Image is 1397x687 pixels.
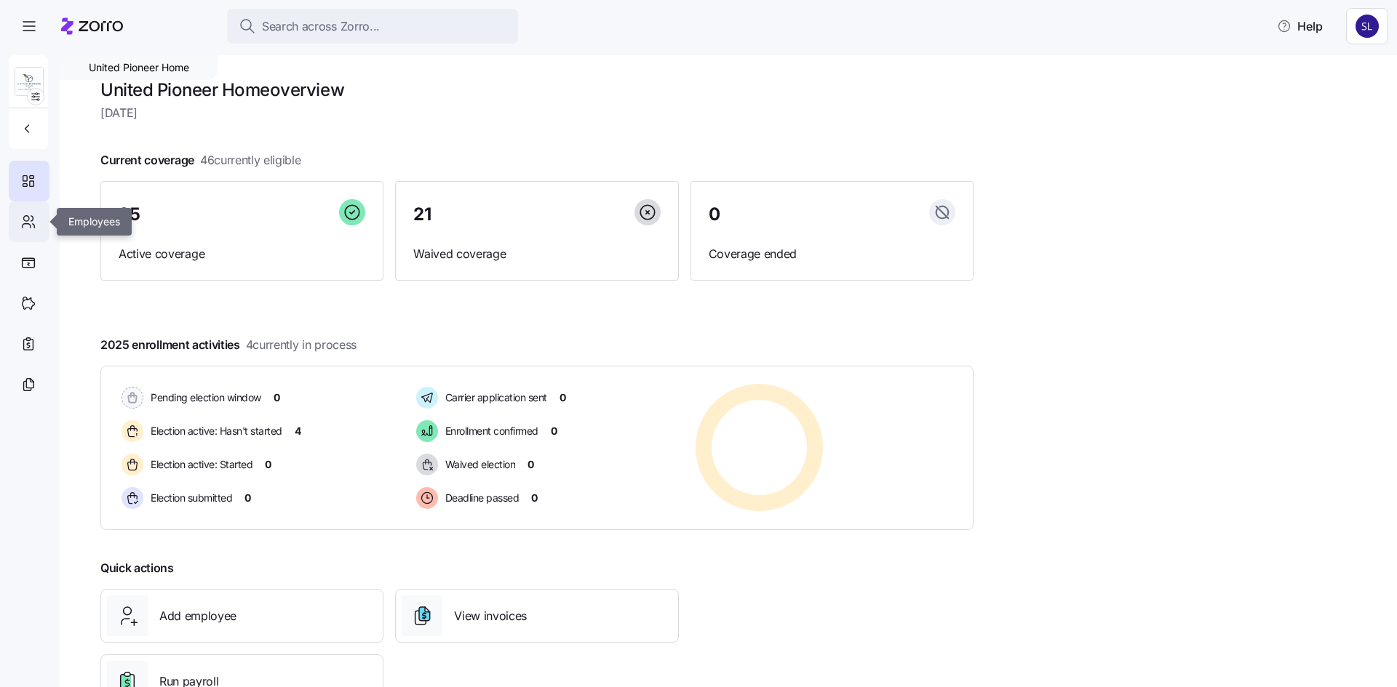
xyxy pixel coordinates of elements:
button: Search across Zorro... [227,9,518,44]
span: Current coverage [100,151,301,169]
img: Employer logo [15,68,43,97]
span: Add employee [159,607,236,625]
span: Deadline passed [441,491,520,505]
span: Quick actions [100,559,174,577]
span: 2025 enrollment activities [100,336,357,354]
span: 0 [274,390,280,405]
span: 4 [295,424,301,438]
span: Help [1277,17,1323,35]
span: Active coverage [119,245,365,263]
h1: United Pioneer Home overview [100,79,974,101]
span: Pending election window [146,390,261,405]
span: Election active: Started [146,457,252,472]
span: Coverage ended [709,245,955,263]
span: 0 [265,457,271,472]
span: 0 [560,390,566,405]
span: Election active: Hasn't started [146,424,282,438]
span: Search across Zorro... [262,17,380,36]
span: 46 currently eligible [200,151,301,169]
span: 0 [709,206,720,223]
span: 21 [413,206,431,223]
span: 25 [119,206,140,223]
span: 4 currently in process [246,336,357,354]
span: Carrier application sent [441,390,547,405]
div: United Pioneer Home [60,55,218,80]
button: Help [1265,12,1334,41]
span: 0 [531,491,538,505]
span: Enrollment confirmed [441,424,538,438]
span: 0 [528,457,534,472]
span: 0 [551,424,557,438]
span: View invoices [454,607,527,625]
span: 0 [244,491,251,505]
span: Election submitted [146,491,232,505]
img: 9541d6806b9e2684641ca7bfe3afc45a [1356,15,1379,38]
span: Waived election [441,457,516,472]
span: Waived coverage [413,245,660,263]
span: [DATE] [100,104,974,122]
